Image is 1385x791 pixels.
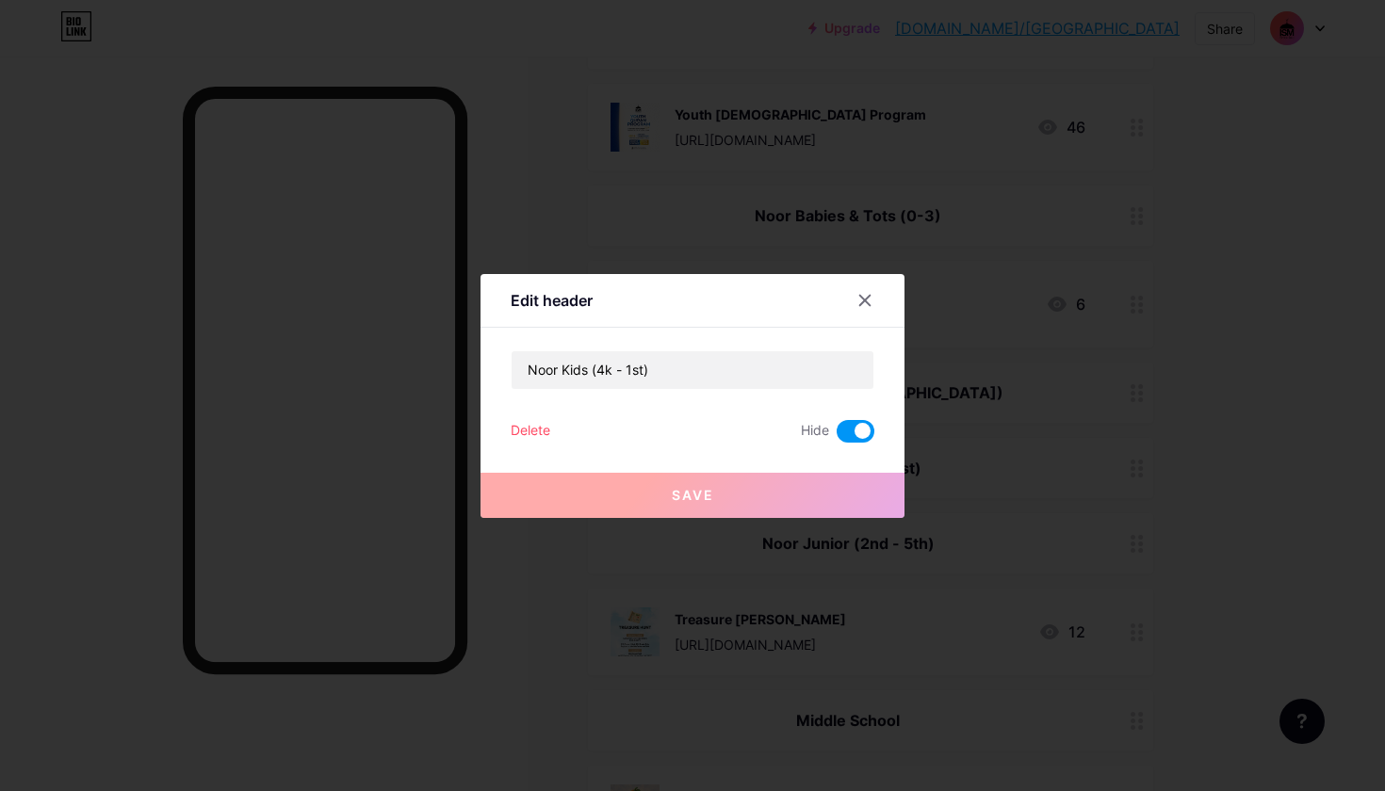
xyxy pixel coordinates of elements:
div: Edit header [511,289,593,312]
input: Title [512,351,873,389]
div: Delete [511,420,550,443]
span: Hide [801,420,829,443]
span: Save [672,487,714,503]
button: Save [481,473,904,518]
